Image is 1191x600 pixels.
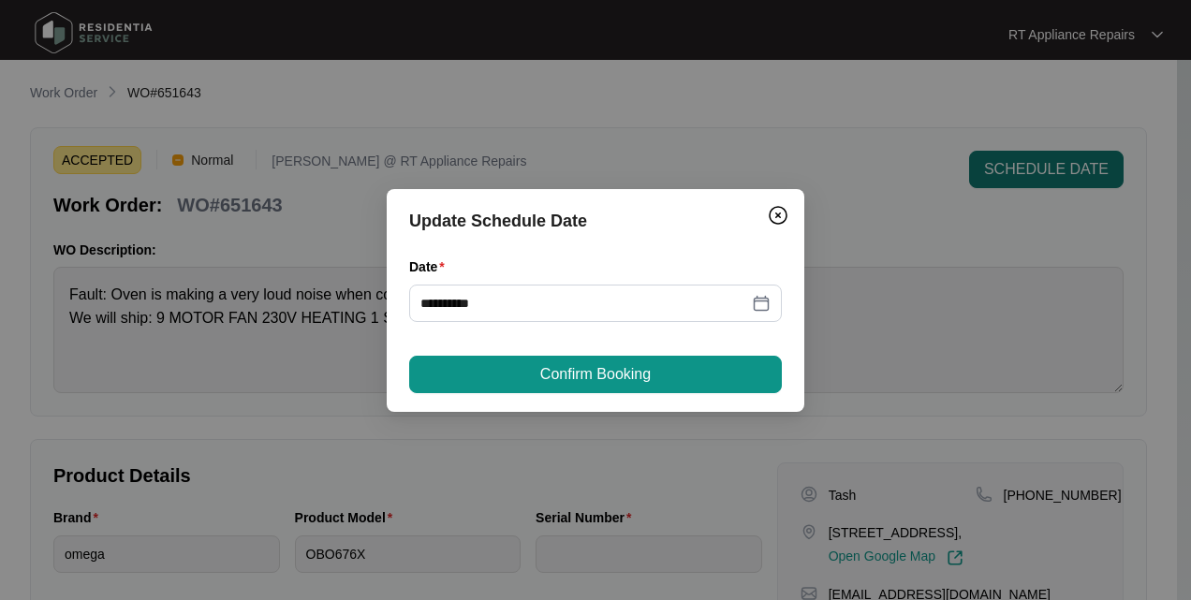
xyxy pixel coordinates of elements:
img: closeCircle [767,204,789,227]
button: Confirm Booking [409,356,782,393]
div: Update Schedule Date [409,208,782,234]
button: Close [763,200,793,230]
span: Confirm Booking [540,363,651,386]
label: Date [409,257,452,276]
input: Date [420,293,748,314]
